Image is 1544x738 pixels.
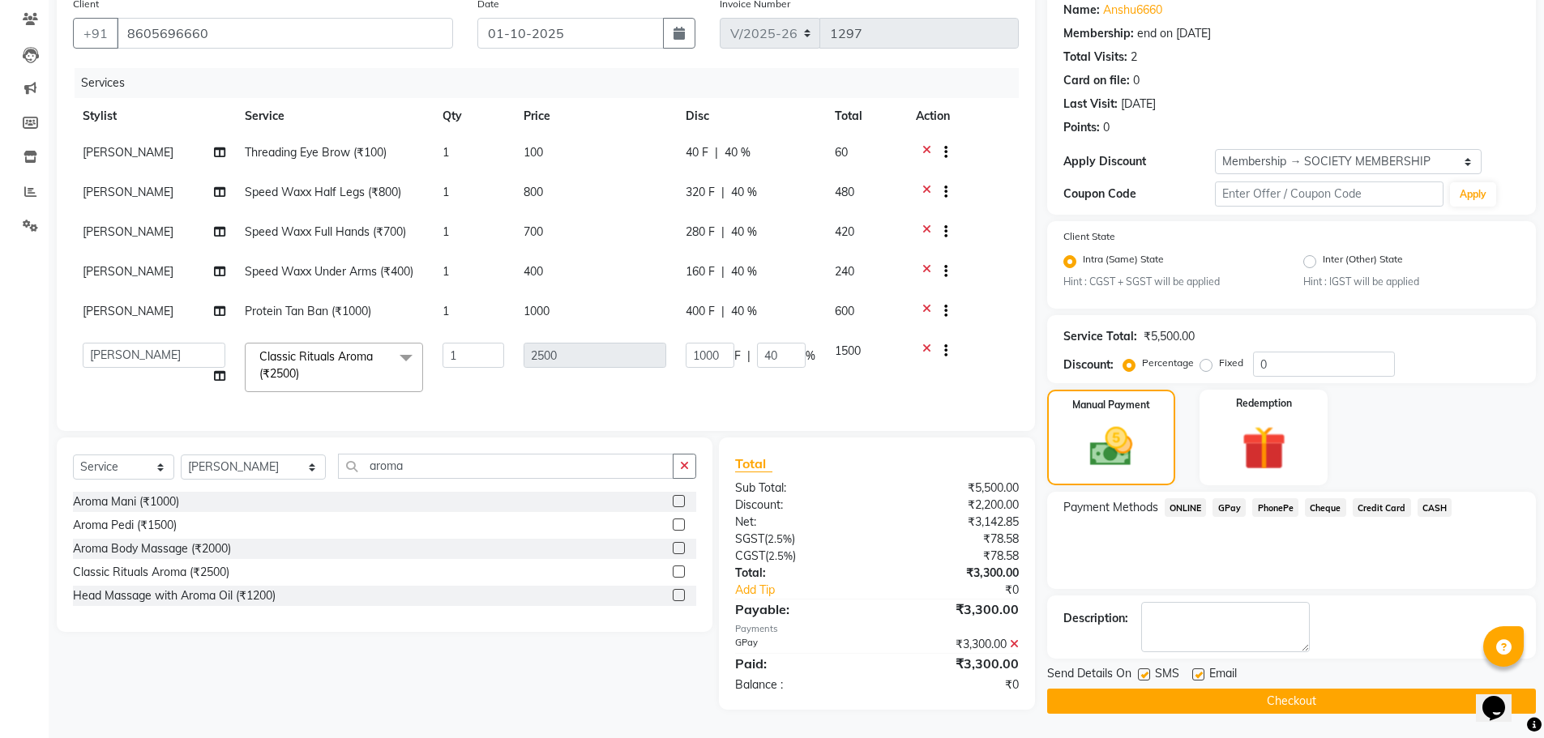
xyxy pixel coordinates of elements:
[877,514,1031,531] div: ₹3,142.85
[723,531,877,548] div: ( )
[245,304,371,318] span: Protein Tan Ban (₹1000)
[877,654,1031,673] div: ₹3,300.00
[524,145,543,160] span: 100
[1155,665,1179,685] span: SMS
[1072,398,1150,412] label: Manual Payment
[1047,665,1131,685] span: Send Details On
[747,348,751,365] span: |
[245,264,413,279] span: Speed Waxx Under Arms (₹400)
[735,622,1018,636] div: Payments
[1303,275,1520,289] small: Hint : IGST will be applied
[1063,2,1100,19] div: Name:
[723,654,877,673] div: Paid:
[721,303,725,320] span: |
[723,582,902,599] a: Add Tip
[514,98,676,134] th: Price
[877,565,1031,582] div: ₹3,300.00
[686,184,715,201] span: 320 F
[1228,420,1300,476] img: _gift.svg
[83,264,173,279] span: [PERSON_NAME]
[433,98,514,134] th: Qty
[877,599,1031,619] div: ₹3,300.00
[768,532,792,545] span: 2.5%
[903,582,1031,599] div: ₹0
[906,98,1019,134] th: Action
[1418,498,1452,517] span: CASH
[75,68,1031,98] div: Services
[835,264,854,279] span: 240
[1137,25,1211,42] div: end on [DATE]
[686,224,715,241] span: 280 F
[1063,153,1216,170] div: Apply Discount
[524,185,543,199] span: 800
[443,224,449,239] span: 1
[1215,181,1443,207] input: Enter Offer / Coupon Code
[1121,96,1156,113] div: [DATE]
[877,497,1031,514] div: ₹2,200.00
[825,98,906,134] th: Total
[1323,252,1403,271] label: Inter (Other) State
[723,497,877,514] div: Discount:
[835,224,854,239] span: 420
[338,454,674,479] input: Search or Scan
[723,676,877,693] div: Balance :
[1450,182,1496,207] button: Apply
[83,185,173,199] span: [PERSON_NAME]
[686,144,708,161] span: 40 F
[835,145,848,160] span: 60
[877,636,1031,653] div: ₹3,300.00
[731,184,757,201] span: 40 %
[524,264,543,279] span: 400
[1142,356,1194,370] label: Percentage
[721,184,725,201] span: |
[735,548,765,563] span: CGST
[1063,186,1216,203] div: Coupon Code
[735,531,764,546] span: SGST
[1063,49,1127,66] div: Total Visits:
[1353,498,1411,517] span: Credit Card
[235,98,433,134] th: Service
[73,587,276,604] div: Head Massage with Aroma Oil (₹1200)
[1063,610,1128,627] div: Description:
[1063,328,1137,345] div: Service Total:
[1131,49,1137,66] div: 2
[259,349,373,381] span: Classic Rituals Aroma (₹2500)
[1063,229,1115,244] label: Client State
[721,263,725,280] span: |
[1476,673,1528,722] iframe: chat widget
[1252,498,1298,517] span: PhonePe
[1063,96,1118,113] div: Last Visit:
[723,636,877,653] div: GPay
[443,264,449,279] span: 1
[443,304,449,318] span: 1
[1236,396,1292,411] label: Redemption
[245,185,401,199] span: Speed Waxx Half Legs (₹800)
[725,144,751,161] span: 40 %
[443,185,449,199] span: 1
[723,565,877,582] div: Total:
[877,531,1031,548] div: ₹78.58
[723,480,877,497] div: Sub Total:
[835,304,854,318] span: 600
[1165,498,1207,517] span: ONLINE
[768,549,793,562] span: 2.5%
[443,145,449,160] span: 1
[1103,2,1162,19] a: Anshu6660
[73,493,179,510] div: Aroma Mani (₹1000)
[73,98,235,134] th: Stylist
[117,18,453,49] input: Search by Name/Mobile/Email/Code
[1103,119,1110,136] div: 0
[83,304,173,318] span: [PERSON_NAME]
[1133,72,1140,89] div: 0
[735,455,772,472] span: Total
[686,303,715,320] span: 400 F
[245,224,406,239] span: Speed Waxx Full Hands (₹700)
[1063,25,1134,42] div: Membership:
[299,366,306,381] a: x
[721,224,725,241] span: |
[806,348,815,365] span: %
[1063,72,1130,89] div: Card on file:
[1144,328,1195,345] div: ₹5,500.00
[1305,498,1346,517] span: Cheque
[1063,275,1280,289] small: Hint : CGST + SGST will be applied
